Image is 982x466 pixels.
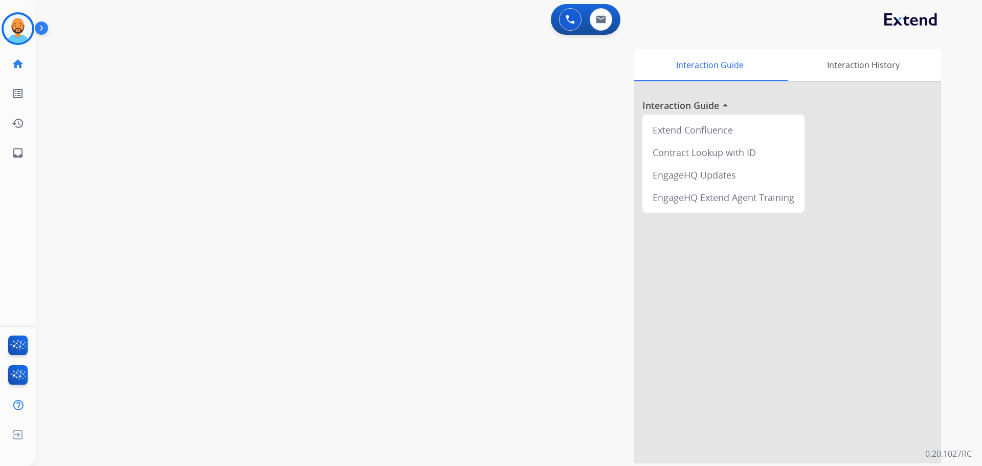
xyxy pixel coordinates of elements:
mat-icon: inbox [12,147,24,159]
div: EngageHQ Updates [646,164,800,186]
div: Contract Lookup with ID [646,141,800,164]
div: Interaction Guide [634,49,785,81]
img: avatar [4,14,32,43]
p: 0.20.1027RC [925,448,972,460]
mat-icon: home [12,58,24,70]
mat-icon: list_alt [12,87,24,100]
div: Extend Confluence [646,119,800,141]
div: EngageHQ Extend Agent Training [646,186,800,209]
div: Interaction History [785,49,941,81]
mat-icon: history [12,117,24,129]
